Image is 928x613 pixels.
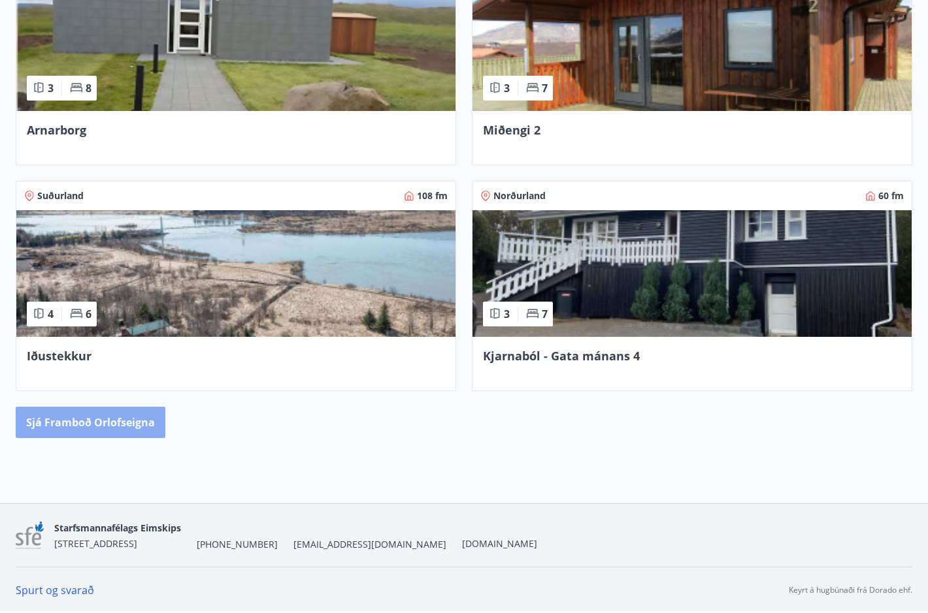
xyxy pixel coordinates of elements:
img: 7sa1LslLnpN6OqSLT7MqncsxYNiZGdZT4Qcjshc2.png [16,522,44,550]
button: Sjá framboð orlofseigna [16,407,165,438]
span: Miðengi 2 [483,122,540,138]
span: [STREET_ADDRESS] [54,537,137,550]
span: 7 [542,81,548,95]
span: [EMAIL_ADDRESS][DOMAIN_NAME] [293,538,446,551]
span: 3 [504,81,510,95]
span: 108 fm [417,189,448,202]
span: 60 fm [878,189,904,202]
span: 8 [86,81,91,95]
span: 6 [86,307,91,321]
span: 7 [542,307,548,321]
span: Arnarborg [27,122,86,138]
span: Norðurland [493,189,546,202]
span: [PHONE_NUMBER] [197,538,278,551]
img: Paella dish [16,210,456,337]
span: Suðurland [37,189,84,202]
a: [DOMAIN_NAME] [462,537,537,550]
img: Paella dish [472,210,912,337]
span: Starfsmannafélags Eimskips [54,522,181,534]
span: 3 [504,307,510,321]
span: 4 [48,307,54,321]
span: Iðustekkur [27,348,91,364]
span: Kjarnaból - Gata mánans 4 [483,348,640,364]
a: Spurt og svarað [16,583,94,597]
span: 3 [48,81,54,95]
p: Keyrt á hugbúnaði frá Dorado ehf. [789,584,912,596]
